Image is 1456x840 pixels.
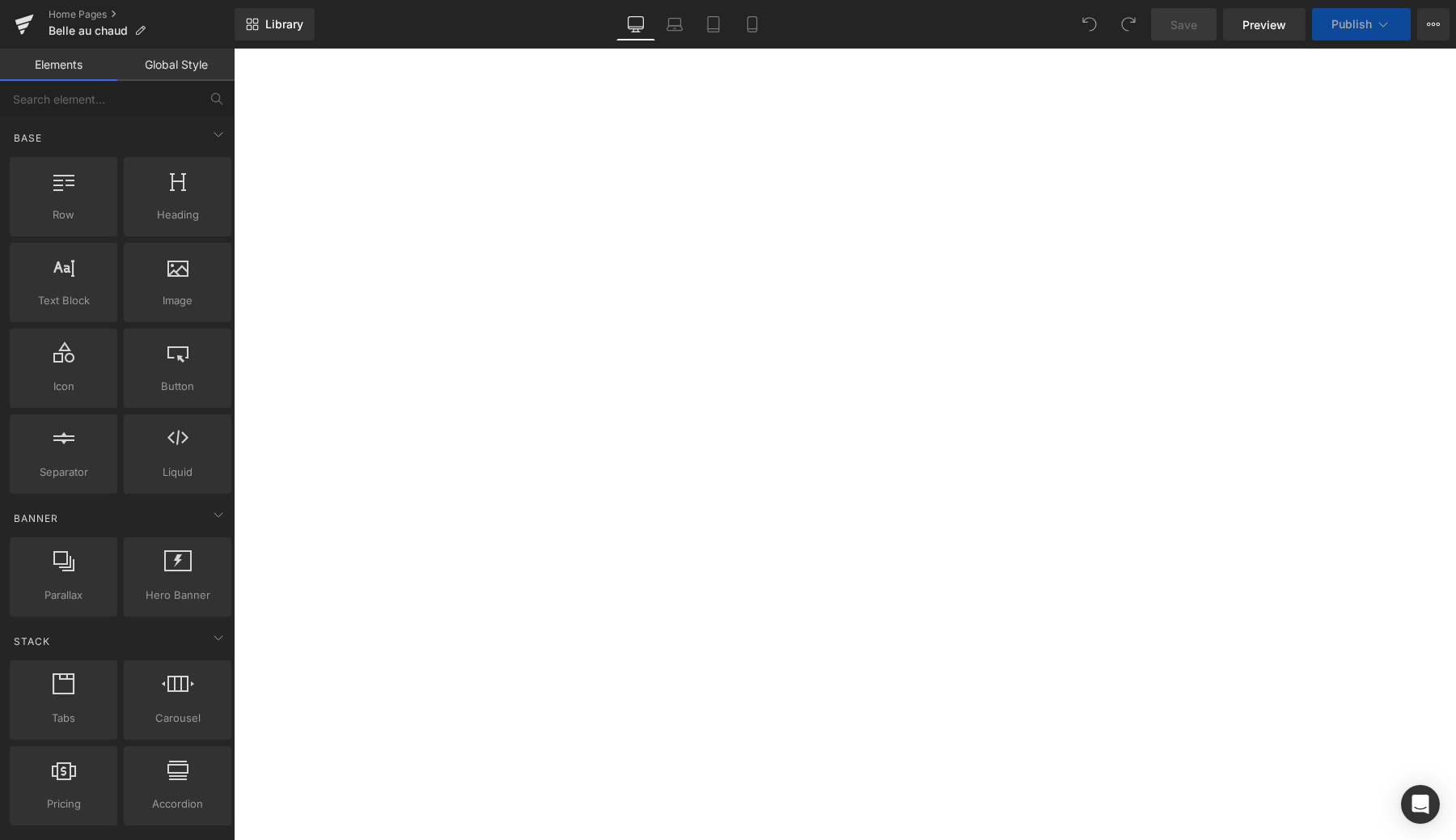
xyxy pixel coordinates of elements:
span: Tabs [15,710,112,727]
span: Base [12,130,44,146]
a: Global Style [117,49,235,81]
a: Mobile [733,8,772,40]
span: Icon [15,378,112,395]
a: Desktop [616,8,655,40]
span: Pricing [15,795,112,812]
span: Image [129,292,226,309]
span: Save [1170,16,1197,33]
span: Preview [1242,16,1286,33]
button: Publish [1312,8,1411,40]
span: Row [15,206,112,223]
span: Separator [15,464,112,481]
span: Button [129,378,226,395]
span: Stack [12,634,52,649]
span: Library [265,17,303,32]
span: Liquid [129,464,226,481]
a: New Library [235,8,315,40]
span: Banner [12,511,60,526]
a: Laptop [655,8,694,40]
a: Home Pages [49,8,235,21]
span: Carousel [129,710,226,727]
a: Tablet [694,8,733,40]
div: Open Intercom Messenger [1401,785,1440,824]
button: More [1417,8,1450,40]
button: Undo [1073,8,1106,40]
span: Heading [129,206,226,223]
span: Accordion [129,795,226,812]
span: Text Block [15,292,112,309]
span: Hero Banner [129,587,226,604]
a: Preview [1223,8,1306,40]
span: Publish [1331,18,1372,31]
button: Redo [1112,8,1145,40]
span: Parallax [15,587,112,604]
span: Belle au chaud [49,24,128,37]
